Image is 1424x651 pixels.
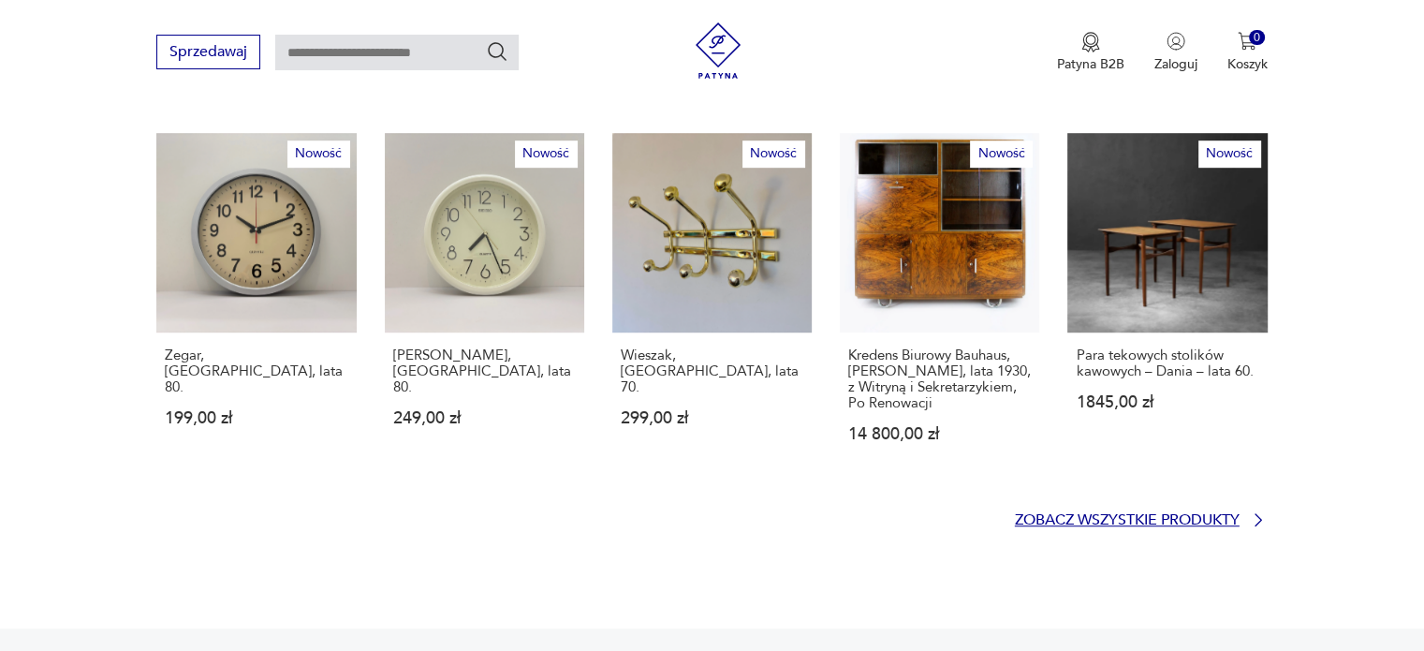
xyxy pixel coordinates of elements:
[840,133,1039,479] a: NowośćKredens Biurowy Bauhaus, Robert Slezák, lata 1930, z Witryną i Sekretarzykiem, Po Renowacji...
[1057,32,1124,73] a: Ikona medaluPatyna B2B
[1067,133,1267,479] a: NowośćPara tekowych stolików kawowych – Dania – lata 60.Para tekowych stolików kawowych – Dania –...
[848,426,1031,442] p: 14 800,00 zł
[1167,32,1185,51] img: Ikonka użytkownika
[690,22,746,79] img: Patyna - sklep z meblami i dekoracjami vintage
[612,133,812,479] a: NowośćWieszak, Niemcy, lata 70.Wieszak, [GEOGRAPHIC_DATA], lata 70.299,00 zł
[156,133,356,479] a: NowośćZegar, Niemcy, lata 80.Zegar, [GEOGRAPHIC_DATA], lata 80.199,00 zł
[1057,32,1124,73] button: Patyna B2B
[1227,32,1268,73] button: 0Koszyk
[1057,55,1124,73] p: Patyna B2B
[1076,394,1258,410] p: 1845,00 zł
[1081,32,1100,52] img: Ikona medalu
[165,348,347,395] p: Zegar, [GEOGRAPHIC_DATA], lata 80.
[1076,348,1258,379] p: Para tekowych stolików kawowych – Dania – lata 60.
[848,348,1031,411] p: Kredens Biurowy Bauhaus, [PERSON_NAME], lata 1930, z Witryną i Sekretarzykiem, Po Renowacji
[1015,514,1240,526] p: Zobacz wszystkie produkty
[1227,55,1268,73] p: Koszyk
[393,410,576,426] p: 249,00 zł
[156,47,260,60] a: Sprzedawaj
[1249,30,1265,46] div: 0
[385,133,584,479] a: NowośćZegar Seiko, Japonia, lata 80.[PERSON_NAME], [GEOGRAPHIC_DATA], lata 80.249,00 zł
[1238,32,1256,51] img: Ikona koszyka
[1015,510,1268,529] a: Zobacz wszystkie produkty
[156,35,260,69] button: Sprzedawaj
[1154,55,1197,73] p: Zaloguj
[393,348,576,395] p: [PERSON_NAME], [GEOGRAPHIC_DATA], lata 80.
[621,410,803,426] p: 299,00 zł
[486,40,508,63] button: Szukaj
[621,348,803,395] p: Wieszak, [GEOGRAPHIC_DATA], lata 70.
[1154,32,1197,73] button: Zaloguj
[165,410,347,426] p: 199,00 zł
